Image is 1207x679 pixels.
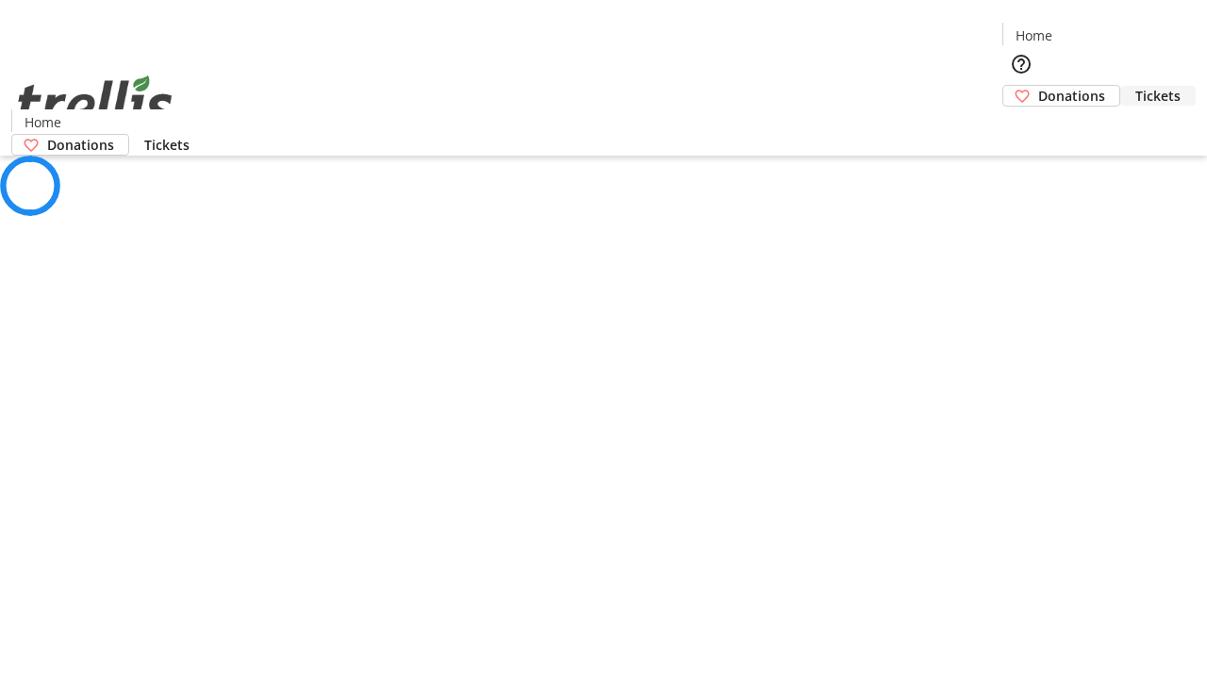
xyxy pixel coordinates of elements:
a: Donations [1002,85,1120,107]
a: Tickets [129,135,205,155]
img: Orient E2E Organization FzGrlmkBDC's Logo [11,55,179,149]
button: Help [1002,45,1040,83]
a: Tickets [1120,86,1196,106]
span: Tickets [144,135,190,155]
span: Donations [47,135,114,155]
button: Cart [1002,107,1040,144]
span: Home [1016,25,1052,45]
a: Home [1003,25,1064,45]
span: Donations [1038,86,1105,106]
a: Donations [11,134,129,156]
span: Tickets [1135,86,1181,106]
span: Home [25,112,61,132]
a: Home [12,112,73,132]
